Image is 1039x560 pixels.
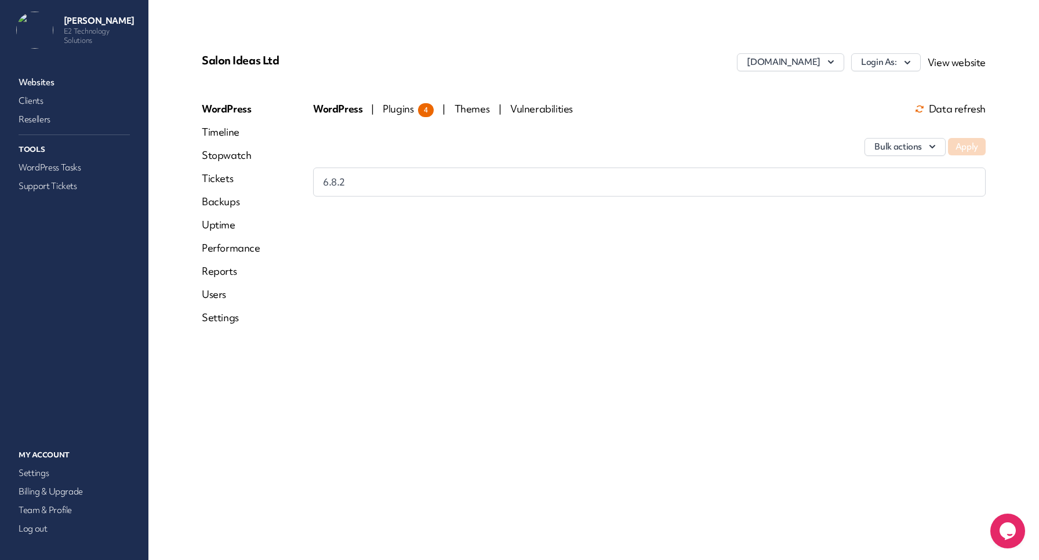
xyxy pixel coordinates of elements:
a: WordPress Tasks [16,159,132,176]
a: Timeline [202,125,260,139]
a: Users [202,288,260,301]
span: Data refresh [915,104,986,114]
a: Websites [16,74,132,90]
a: Billing & Upgrade [16,483,132,500]
a: Performance [202,241,260,255]
a: Stopwatch [202,148,260,162]
p: [PERSON_NAME] [64,15,139,27]
span: | [371,102,374,115]
p: My Account [16,448,132,463]
a: Settings [16,465,132,481]
a: Backups [202,195,260,209]
a: View website [928,56,986,69]
button: Bulk actions [864,138,946,156]
p: Salon Ideas Ltd [202,53,463,67]
a: Resellers [16,111,132,128]
button: Login As: [851,53,921,71]
span: 4 [418,103,434,117]
span: Plugins [383,102,434,115]
iframe: chat widget [990,514,1027,548]
a: Uptime [202,218,260,232]
p: E2 Technology Solutions [64,27,139,45]
a: Reports [202,264,260,278]
a: Settings [202,311,260,325]
a: Log out [16,521,132,537]
a: WordPress [202,102,260,116]
a: Tickets [202,172,260,186]
a: Support Tickets [16,178,132,194]
button: [DOMAIN_NAME] [737,53,844,71]
button: Apply [948,138,986,155]
span: Themes [455,102,492,115]
a: Clients [16,93,132,109]
span: WordPress [313,102,364,115]
p: Tools [16,142,132,157]
span: 6.8.2 [323,175,345,189]
a: Team & Profile [16,502,132,518]
span: | [499,102,502,115]
span: Vulnerabilities [510,102,573,115]
span: | [442,102,445,115]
